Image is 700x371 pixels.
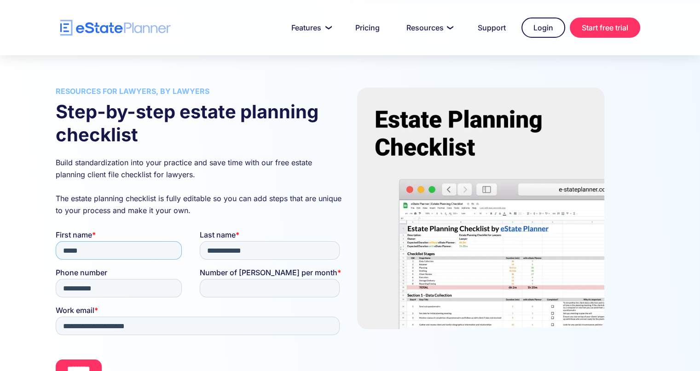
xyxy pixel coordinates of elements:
a: Resources [395,18,462,37]
a: Features [280,18,340,37]
p: Build standardization into your practice and save time with our free estate planning client file ... [56,157,343,216]
a: Support [467,18,517,37]
a: Login [521,17,565,38]
h3: Resources for lawyers, by lawyers [56,87,343,95]
h2: Step-by-step estate planning checklist [56,100,343,146]
a: home [60,20,171,36]
a: Start free trial [570,17,640,38]
a: Pricing [344,18,391,37]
